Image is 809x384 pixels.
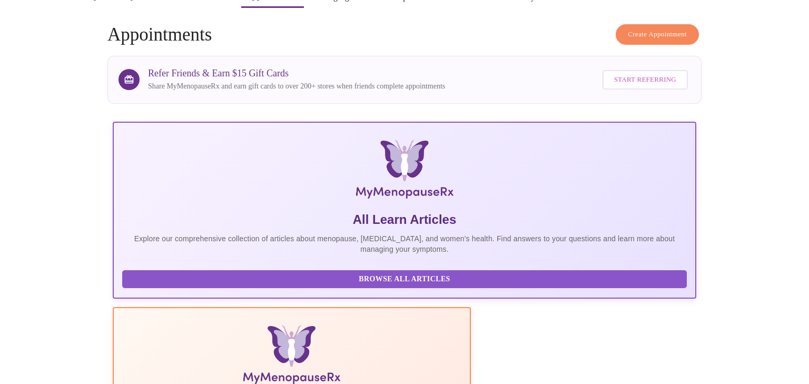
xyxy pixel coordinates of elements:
button: Start Referring [603,70,688,90]
h3: Refer Friends & Earn $15 Gift Cards [148,68,445,79]
a: Browse All Articles [122,274,689,283]
span: Start Referring [614,74,676,86]
button: Create Appointment [616,24,699,45]
a: Start Referring [600,65,690,95]
span: Create Appointment [628,28,687,41]
h5: All Learn Articles [122,211,687,228]
p: Share MyMenopauseRx and earn gift cards to over 200+ stores when friends complete appointments [148,81,445,92]
button: Browse All Articles [122,270,687,289]
p: Explore our comprehensive collection of articles about menopause, [MEDICAL_DATA], and women's hea... [122,233,687,254]
img: MyMenopauseRx Logo [210,140,599,203]
h4: Appointments [107,24,702,45]
span: Browse All Articles [133,273,676,286]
